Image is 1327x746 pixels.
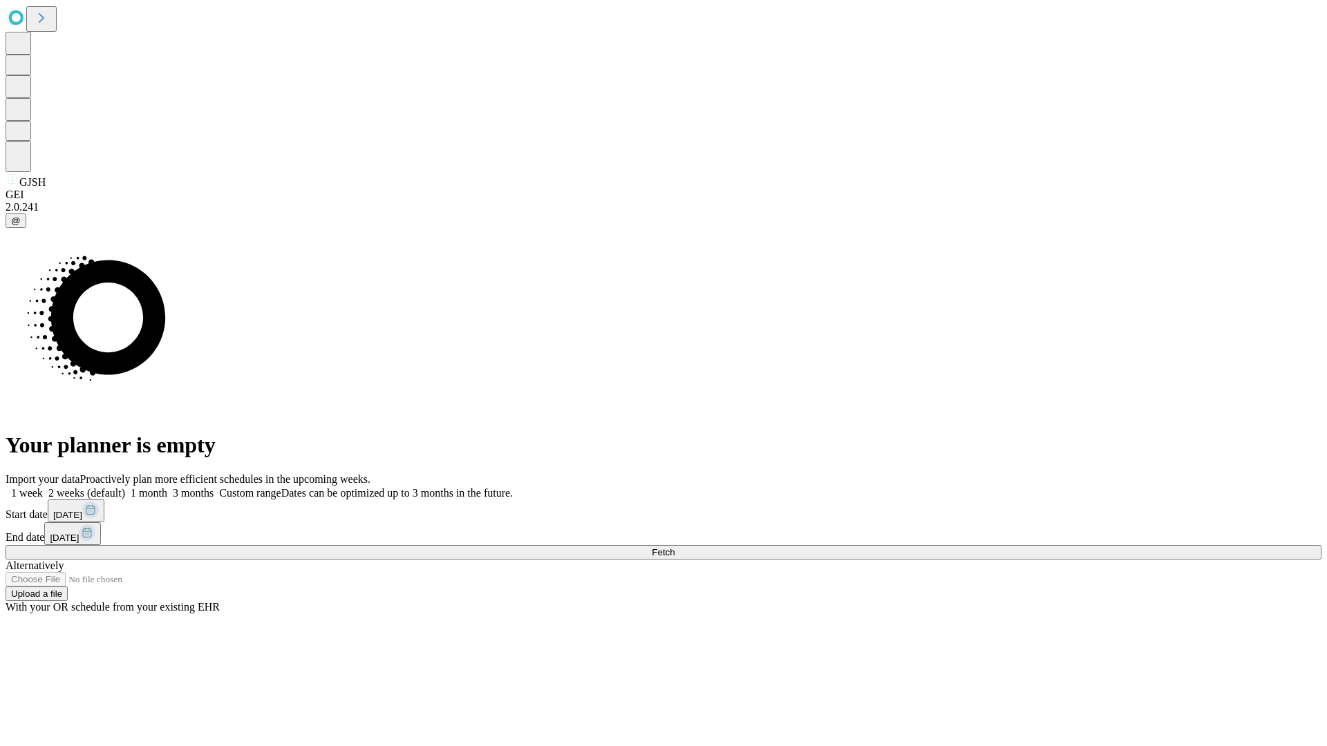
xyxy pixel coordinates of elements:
div: 2.0.241 [6,201,1321,213]
span: Fetch [652,547,675,557]
span: Alternatively [6,559,64,571]
span: Proactively plan more efficient schedules in the upcoming weeks. [80,473,370,485]
span: 1 month [131,487,167,499]
div: End date [6,522,1321,545]
button: [DATE] [48,499,104,522]
h1: Your planner is empty [6,432,1321,458]
span: Import your data [6,473,80,485]
div: GEI [6,189,1321,201]
button: [DATE] [44,522,101,545]
span: [DATE] [53,510,82,520]
button: Fetch [6,545,1321,559]
button: @ [6,213,26,228]
div: Start date [6,499,1321,522]
span: 1 week [11,487,43,499]
span: With your OR schedule from your existing EHR [6,601,220,613]
button: Upload a file [6,586,68,601]
span: [DATE] [50,533,79,543]
span: GJSH [19,176,46,188]
span: Custom range [219,487,281,499]
span: Dates can be optimized up to 3 months in the future. [281,487,513,499]
span: 3 months [173,487,214,499]
span: 2 weeks (default) [48,487,125,499]
span: @ [11,216,21,226]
